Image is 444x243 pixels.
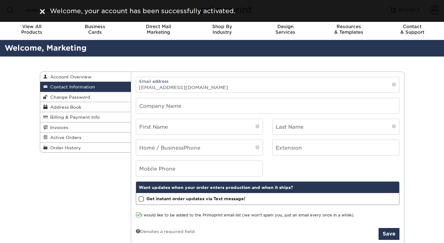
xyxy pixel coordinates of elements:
[40,132,131,142] a: Active Orders
[254,20,317,40] a: DesignServices
[48,105,81,110] span: Address Book
[190,24,254,29] span: Shop By
[40,82,131,92] a: Contact Information
[317,24,381,35] div: & Templates
[379,228,399,240] button: Save
[48,145,81,150] span: Order History
[127,24,190,29] span: Direct Mail
[48,95,90,100] span: Change Password
[136,182,399,193] div: Want updates when your order enters production and when it ships?
[136,212,355,218] label: I would like to be added to the Primoprint email list (we won't spam you, just an email every onc...
[40,122,131,132] a: Invoices
[64,24,127,35] div: Cards
[380,24,444,29] span: Contact
[254,24,317,35] div: Services
[48,125,68,130] span: Invoices
[40,92,131,102] a: Change Password
[40,143,131,152] a: Order History
[64,24,127,29] span: Business
[127,24,190,35] div: Marketing
[48,74,91,79] span: Account Overview
[380,24,444,35] div: & Support
[317,24,381,29] span: Resources
[40,112,131,122] a: Billing & Payment Info
[48,84,95,89] span: Contact Information
[190,24,254,35] div: Industry
[146,196,246,201] strong: Get instant order updates via Text message!
[48,135,81,140] span: Active Orders
[40,72,131,82] a: Account Overview
[380,20,444,40] a: Contact& Support
[136,228,196,235] div: Denotes a required field.
[64,20,127,40] a: BusinessCards
[254,24,317,29] span: Design
[40,9,45,14] img: close
[190,20,254,40] a: Shop ByIndustry
[127,20,190,40] a: Direct MailMarketing
[317,20,381,40] a: Resources& Templates
[50,7,235,15] span: Welcome, your account has been successfully activated.
[40,102,131,112] a: Address Book
[48,115,100,120] span: Billing & Payment Info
